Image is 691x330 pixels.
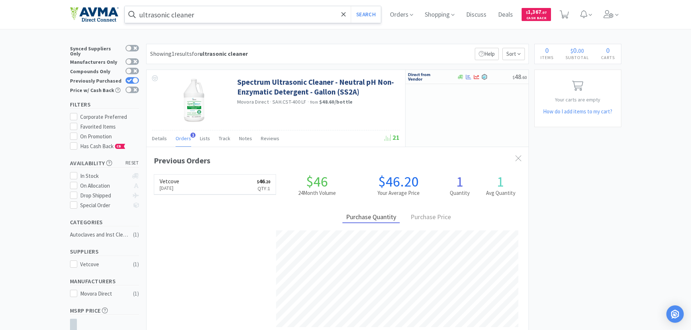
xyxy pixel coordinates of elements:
[439,189,480,197] h2: Quantity
[560,47,595,54] div: .
[133,230,139,239] div: ( 1 )
[342,212,400,223] div: Purchase Quantity
[80,122,139,131] div: Favorited Items
[70,277,139,285] h5: Manufacturers
[276,189,358,197] h2: 24 Month Volume
[526,8,547,15] span: 1,367
[133,289,139,298] div: ( 1 )
[150,49,248,59] div: Showing 1 results
[257,179,259,184] span: $
[176,135,191,142] span: Orders
[160,178,179,184] h6: Vetcove
[237,77,398,97] a: Spectrum Ultrasonic Cleaner - Neutral pH Non-Enzymatic Detergent - Gallon (SS2A)
[666,305,684,323] div: Open Intercom Messenger
[80,132,139,141] div: On Promotion
[192,50,248,57] span: for
[219,135,230,142] span: Track
[70,247,139,256] h5: Suppliers
[70,159,139,167] h5: Availability
[257,177,270,185] span: 46
[526,10,528,15] span: $
[384,133,400,142] span: 21
[80,181,128,190] div: On Allocation
[237,99,269,105] a: Movora Direct
[80,172,128,180] div: In Stock
[125,6,381,23] input: Search by item, sku, manufacturer, ingredient, size...
[595,54,621,61] h4: Carts
[358,189,439,197] h2: Your Average Price
[70,218,139,226] h5: Categories
[154,154,521,167] div: Previous Orders
[521,75,527,80] span: . 60
[126,159,139,167] span: reset
[560,54,595,61] h4: Subtotal
[535,107,621,116] h5: How do I add items to my cart?
[310,100,318,105] span: from
[480,189,521,197] h2: Avg Quantity
[545,46,549,55] span: 0
[80,289,125,298] div: Movora Direct
[541,10,547,15] span: . 07
[70,7,119,22] img: e4e33dab9f054f5782a47901c742baa9_102.png
[152,135,167,142] span: Details
[351,6,381,23] button: Search
[70,230,129,239] div: Autoclaves and Inst Cleaners
[578,47,584,54] span: 00
[160,184,179,192] p: [DATE]
[522,5,551,24] a: $1,367.07Cash Back
[319,99,353,105] strong: $48.60 / bottle
[115,144,123,149] span: CB
[200,50,248,57] strong: ultrasonic cleaner
[200,135,210,142] span: Lists
[265,179,270,184] span: . 20
[80,143,126,150] span: Has Cash Back
[70,45,122,56] div: Synced Suppliers Only
[606,46,610,55] span: 0
[358,174,439,189] h1: $46.20
[495,12,516,18] a: Deals
[270,99,271,105] span: ·
[257,184,270,192] p: Qty: 1
[475,48,499,60] p: Help
[80,191,128,200] div: Drop Shipped
[526,16,547,21] span: Cash Back
[513,75,515,80] span: $
[170,77,217,124] img: 876ab39ccff440688678d6bbbd31937f_518438.png
[463,12,489,18] a: Discuss
[272,99,307,105] span: SAH.CST-400 LF
[80,201,128,210] div: Special Order
[70,100,139,109] h5: Filters
[573,46,577,55] span: 0
[239,135,252,142] span: Notes
[407,212,455,223] div: Purchase Price
[80,260,125,269] div: Vetcove
[70,68,122,74] div: Compounds Only
[535,96,621,104] p: Your carts are empty
[513,72,527,81] span: 48
[154,175,276,195] a: Vetcove[DATE]$46.20Qty:1
[70,58,122,64] div: Manufacturers Only
[261,135,279,142] span: Reviews
[535,54,560,61] h4: Items
[480,174,521,189] h1: 1
[439,174,480,189] h1: 1
[502,48,525,60] span: Sort
[80,113,139,121] div: Corporate Preferred
[133,260,139,269] div: ( 1 )
[70,77,122,83] div: Previously Purchased
[308,99,309,105] span: ·
[70,306,139,315] h5: MSRP Price
[70,87,122,93] div: Price w/ Cash Back
[190,133,196,138] span: 1
[276,174,358,189] h1: $46
[407,71,435,82] img: c67096674d5b41e1bca769e75293f8dd_19.png
[571,47,573,54] span: $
